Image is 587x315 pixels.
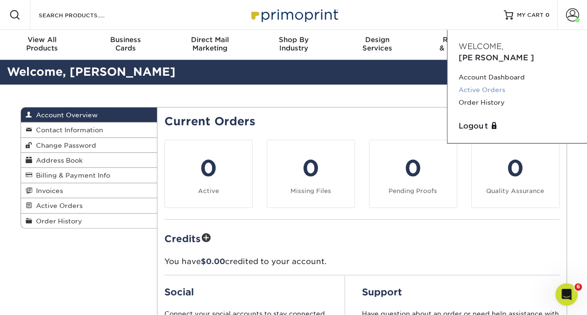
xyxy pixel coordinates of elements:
a: Order History [21,214,157,228]
input: SEARCH PRODUCTS..... [38,9,129,21]
a: Account Dashboard [459,71,576,84]
span: Business [84,36,168,44]
span: Account Overview [32,111,98,119]
span: Shop By [252,36,336,44]
span: 0 [545,12,550,18]
span: [PERSON_NAME] [459,53,534,62]
a: Resources& Templates [419,30,503,60]
p: You have credited to your account. [164,256,559,267]
a: Active Orders [459,84,576,96]
div: & Templates [419,36,503,52]
a: BusinessCards [84,30,168,60]
img: Primoprint [247,5,340,25]
a: Contact Information [21,122,157,137]
div: 0 [375,151,451,185]
span: Resources [419,36,503,44]
h2: Current Orders [164,115,559,129]
small: Active [198,187,219,194]
a: Active Orders [21,198,157,213]
a: Direct MailMarketing [168,30,252,60]
span: Active Orders [32,202,83,209]
div: Services [335,36,419,52]
div: 0 [477,151,553,185]
a: Change Password [21,138,157,153]
a: 0 Pending Proofs [369,140,457,208]
div: 0 [170,151,247,185]
span: Order History [32,217,82,225]
span: Invoices [32,187,63,194]
a: 0 Active [164,140,253,208]
div: Marketing [168,36,252,52]
a: DesignServices [335,30,419,60]
iframe: Intercom live chat [555,283,578,306]
small: Pending Proofs [389,187,437,194]
a: Address Book [21,153,157,168]
a: Order History [459,96,576,109]
div: Cards [84,36,168,52]
h2: Support [362,286,559,298]
a: 0 Quality Assurance [471,140,559,208]
span: Design [335,36,419,44]
a: Logout [459,121,576,132]
a: Invoices [21,183,157,198]
a: Billing & Payment Info [21,168,157,183]
a: Account Overview [21,107,157,122]
span: Address Book [32,157,83,164]
small: Quality Assurance [486,187,544,194]
span: Change Password [32,142,96,149]
div: 0 [273,151,349,185]
span: Direct Mail [168,36,252,44]
span: Billing & Payment Info [32,172,110,179]
a: Shop ByIndustry [252,30,336,60]
h2: Credits [164,231,559,245]
span: 6 [574,283,582,291]
span: $0.00 [201,257,225,266]
a: 0 Missing Files [267,140,355,208]
span: Welcome, [459,42,503,51]
span: Contact Information [32,126,103,134]
div: Industry [252,36,336,52]
small: Missing Files [290,187,331,194]
span: MY CART [517,11,544,19]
